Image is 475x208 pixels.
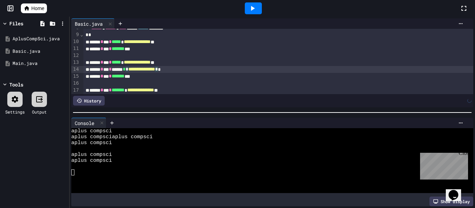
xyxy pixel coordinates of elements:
[71,158,112,164] span: aplus compsci
[71,119,98,127] div: Console
[71,20,106,27] div: Basic.java
[71,38,80,45] div: 10
[73,96,105,106] div: History
[32,109,47,115] div: Output
[71,128,112,134] span: aplus compsci
[5,109,25,115] div: Settings
[71,31,80,38] div: 9
[80,32,83,37] span: Fold line
[13,35,67,42] div: AplusCompSci.java
[71,73,80,80] div: 15
[9,81,23,88] div: Tools
[71,118,106,128] div: Console
[446,180,468,201] iframe: chat widget
[71,52,80,59] div: 12
[31,5,44,12] span: Home
[13,60,67,67] div: Main.java
[71,18,115,29] div: Basic.java
[417,150,468,180] iframe: chat widget
[3,3,48,44] div: Chat with us now!Close
[71,94,80,101] div: 18
[9,20,23,27] div: Files
[429,197,473,206] div: Show display
[71,80,80,87] div: 16
[71,152,112,158] span: aplus compsci
[71,66,80,73] div: 14
[21,3,47,13] a: Home
[71,134,153,140] span: aplus compsciaplus compsci
[71,45,80,52] div: 11
[71,59,80,66] div: 13
[71,87,80,94] div: 17
[71,140,112,146] span: aplus compsci
[13,48,67,55] div: Basic.java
